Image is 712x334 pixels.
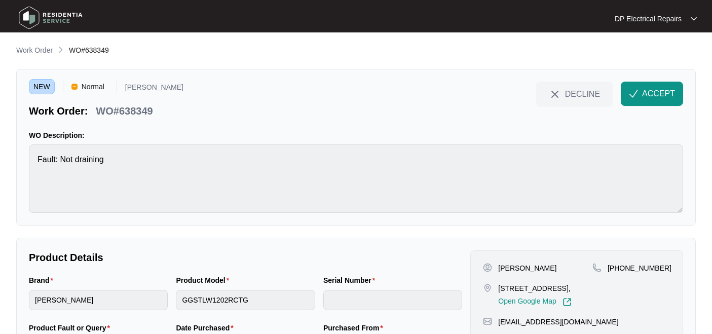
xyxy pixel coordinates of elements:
[29,250,462,265] p: Product Details
[29,144,683,213] textarea: Fault: Not draining
[176,275,233,285] label: Product Model
[621,82,683,106] button: check-IconACCEPT
[176,290,315,310] input: Product Model
[592,263,602,272] img: map-pin
[615,14,682,24] p: DP Electrical Repairs
[57,46,65,54] img: chevron-right
[483,283,492,292] img: map-pin
[536,82,613,106] button: close-IconDECLINE
[498,283,571,293] p: [STREET_ADDRESS],
[29,130,683,140] p: WO Description:
[323,275,379,285] label: Serial Number
[71,84,78,90] img: Vercel Logo
[563,298,572,307] img: Link-External
[29,104,88,118] p: Work Order:
[78,79,108,94] span: Normal
[176,323,237,333] label: Date Purchased
[691,16,697,21] img: dropdown arrow
[125,84,183,94] p: [PERSON_NAME]
[498,298,571,307] a: Open Google Map
[14,45,55,56] a: Work Order
[29,290,168,310] input: Brand
[549,88,561,100] img: close-Icon
[16,45,53,55] p: Work Order
[29,323,114,333] label: Product Fault or Query
[323,290,462,310] input: Serial Number
[565,88,600,99] span: DECLINE
[29,275,57,285] label: Brand
[483,317,492,326] img: map-pin
[498,263,556,273] p: [PERSON_NAME]
[323,323,387,333] label: Purchased From
[69,46,109,54] span: WO#638349
[498,317,618,327] p: [EMAIL_ADDRESS][DOMAIN_NAME]
[15,3,86,33] img: residentia service logo
[483,263,492,272] img: user-pin
[629,89,638,98] img: check-Icon
[96,104,153,118] p: WO#638349
[642,88,675,100] span: ACCEPT
[29,79,55,94] span: NEW
[608,263,671,273] p: [PHONE_NUMBER]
